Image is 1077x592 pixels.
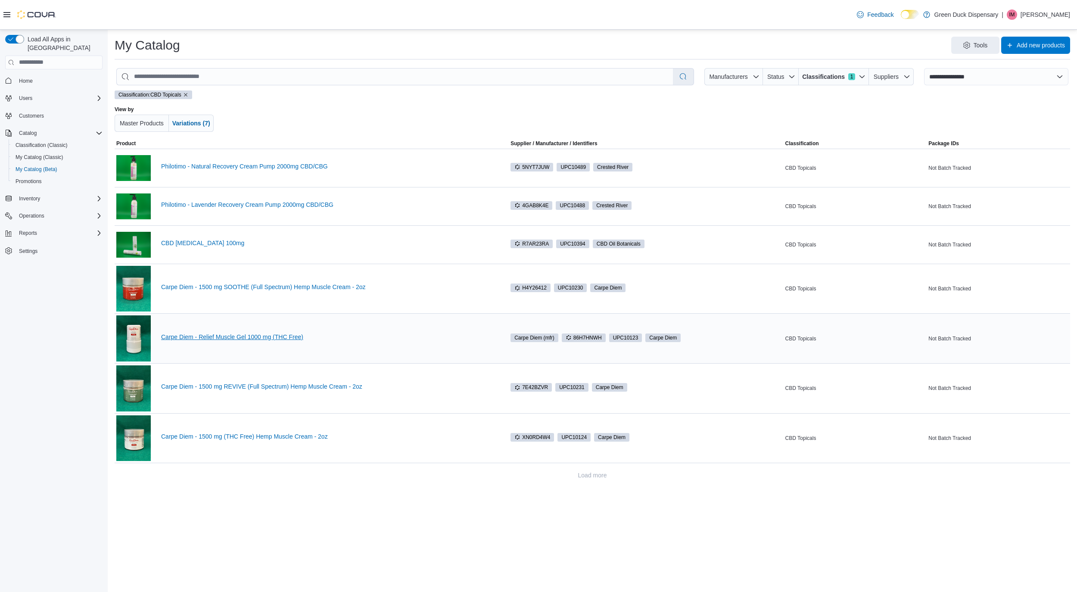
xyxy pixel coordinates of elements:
button: Add new products [1001,37,1070,54]
button: My Catalog (Classic) [9,151,106,163]
span: Crested River [593,163,632,171]
span: Carpe Diem (mfr) [514,334,554,342]
span: Package IDs [928,140,959,147]
span: Home [19,78,33,84]
img: Cova [17,10,56,19]
h1: My Catalog [115,37,180,54]
span: Carpe Diem [596,383,623,391]
span: Customers [16,110,103,121]
span: Carpe Diem [594,433,629,442]
div: Not Batch Tracked [927,240,1070,250]
div: Not Batch Tracked [927,383,1070,393]
span: R7AR23RA [514,240,549,248]
a: Settings [16,246,41,256]
button: Classification (Classic) [9,139,106,151]
button: Manufacturers [704,68,763,85]
span: 1 active filters [848,73,855,80]
span: UPC10488 [556,201,589,210]
span: UPC10394 [556,240,589,248]
button: Settings [2,244,106,257]
span: UPC10489 [557,163,590,171]
a: My Catalog (Classic) [12,152,67,162]
a: My Catalog (Beta) [12,164,61,174]
button: Users [16,93,36,103]
span: 7E42BZVR [510,383,552,392]
button: Operations [16,211,48,221]
span: Feedback [867,10,893,19]
span: Suppliers [874,73,899,80]
span: My Catalog (Classic) [12,152,103,162]
a: Philotimo - Lavender Recovery Cream Pump 2000mg CBD/CBG [161,201,495,208]
a: CBD [MEDICAL_DATA] 100mg [161,240,495,246]
span: Manufacturers [709,73,747,80]
span: UPC 10394 [560,240,585,248]
span: Promotions [16,178,42,185]
span: My Catalog (Beta) [16,166,57,173]
button: Catalog [16,128,40,138]
span: Supplier / Manufacturer / Identifiers [498,140,597,147]
span: Settings [16,245,103,256]
span: UPC 10230 [558,284,583,292]
span: Crested River [597,163,629,171]
input: Dark Mode [901,10,919,19]
span: H4Y26412 [514,284,547,292]
a: Feedback [853,6,897,23]
span: Crested River [592,201,632,210]
a: Promotions [12,176,45,187]
span: Classifications [802,72,845,81]
span: Add new products [1017,41,1065,50]
span: Customers [19,112,44,119]
span: R7AR23RA [510,240,553,248]
button: Operations [2,210,106,222]
span: Master Products [120,120,164,127]
span: Users [19,95,32,102]
span: UPC10124 [557,433,591,442]
div: Not Batch Tracked [927,163,1070,173]
span: UPC 10489 [560,163,586,171]
label: View by [115,106,134,113]
span: Users [16,93,103,103]
span: Operations [16,211,103,221]
div: CBD Topicals [784,433,927,443]
button: Master Products [115,115,169,132]
span: Inventory [19,195,40,202]
div: Not Batch Tracked [927,333,1070,344]
button: Reports [2,227,106,239]
span: Carpe Diem (mfr) [510,333,558,342]
button: Variations (7) [169,115,214,132]
img: Carpe Diem - Relief Muscle Gel 1000 mg (THC Free) [116,315,151,361]
span: CBD Oil Botanicals [597,240,641,248]
span: 86H7HNWH [562,333,606,342]
span: Carpe Diem [645,333,681,342]
div: Not Batch Tracked [927,201,1070,212]
img: Carpe Diem - 1500 mg SOOTHE (Full Spectrum) Hemp Muscle Cream - 2oz [116,266,151,312]
a: Carpe Diem - 1500 mg SOOTHE (Full Spectrum) Hemp Muscle Cream - 2oz [161,284,495,290]
button: Promotions [9,175,106,187]
img: Philotimo - Lavender Recovery Cream Pump 2000mg CBD/CBG [116,193,151,219]
span: Carpe Diem [598,433,626,441]
button: Catalog [2,127,106,139]
div: CBD Topicals [784,284,927,294]
span: 4GAB8K4E [510,201,552,210]
a: Customers [16,111,47,121]
span: XN0RD4W4 [510,433,554,442]
span: 5NYT7JUW [514,163,549,171]
span: Classification (Classic) [16,142,68,149]
span: Load more [578,471,607,480]
button: Classifications1 active filters [799,68,869,85]
button: Load more [575,467,610,484]
div: Not Batch Tracked [927,284,1070,294]
button: Customers [2,109,106,122]
button: My Catalog (Beta) [9,163,106,175]
span: UPC10123 [609,333,642,342]
span: UPC 10488 [560,202,585,209]
span: UPC10230 [554,284,587,292]
span: IM [1009,9,1015,20]
span: Classification (Classic) [12,140,103,150]
img: Carpe Diem - 1500 mg (THC Free) Hemp Muscle Cream - 2oz [116,415,151,461]
span: Status [767,73,784,80]
span: Classification: CBD Topicals [115,90,192,99]
span: My Catalog (Beta) [12,164,103,174]
span: Promotions [12,176,103,187]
